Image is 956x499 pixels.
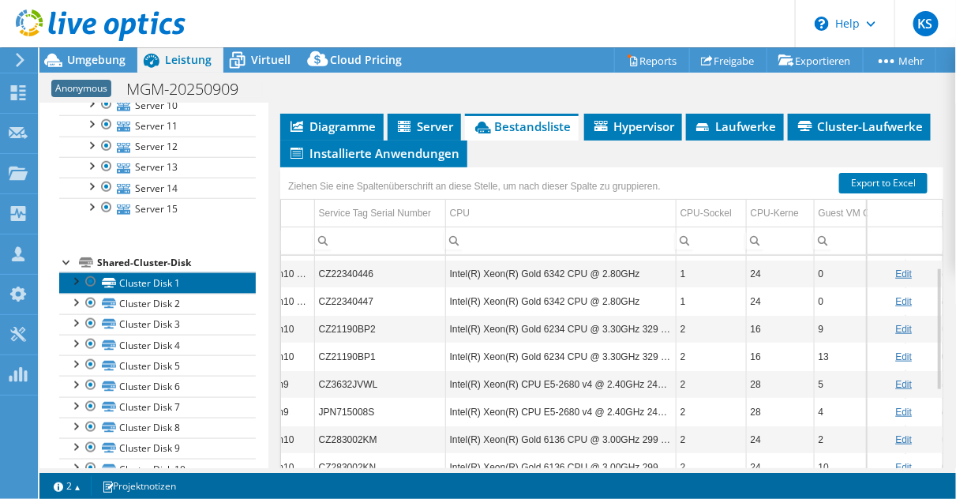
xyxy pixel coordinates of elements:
[751,204,799,223] div: CPU-Kerne
[676,343,746,370] td: Column CPU-Sockel, Value 2
[445,398,676,426] td: Column CPU, Value Intel(R) Xeon(R) CPU E5-2680 v4 @ 2.40GHz 240 GHz
[676,398,746,426] td: Column CPU-Sockel, Value 2
[895,351,912,362] a: Edit
[445,426,676,453] td: Column CPU, Value Intel(R) Xeon(R) Gold 6136 CPU @ 3.00GHz 299 GHz
[913,11,939,36] span: KS
[676,227,746,254] td: Column CPU-Sockel, Filter cell
[814,315,905,343] td: Column Guest VM Count, Value 9
[746,200,814,227] td: CPU-Kerne Column
[746,370,814,398] td: Column CPU-Kerne, Value 28
[314,426,445,453] td: Column Service Tag Serial Number, Value CZ283002KM
[314,200,445,227] td: Service Tag Serial Number Column
[314,398,445,426] td: Column Service Tag Serial Number, Value JPN715008S
[676,287,746,315] td: Column CPU-Sockel, Value 1
[689,48,767,73] a: Freigabe
[815,17,829,31] svg: \n
[396,118,453,134] span: Server
[445,453,676,481] td: Column CPU, Value Intel(R) Xeon(R) Gold 6136 CPU @ 3.00GHz 299 GHz
[59,335,256,355] a: Cluster Disk 4
[314,260,445,287] td: Column Service Tag Serial Number, Value CZ22340446
[59,376,256,396] a: Cluster Disk 6
[746,287,814,315] td: Column CPU-Kerne, Value 24
[59,397,256,418] a: Cluster Disk 7
[796,118,923,134] span: Cluster-Laufwerke
[895,407,912,418] a: Edit
[676,315,746,343] td: Column CPU-Sockel, Value 2
[895,462,912,473] a: Edit
[314,343,445,370] td: Column Service Tag Serial Number, Value CZ21190BP1
[450,204,470,223] div: CPU
[314,227,445,254] td: Column Service Tag Serial Number, Filter cell
[59,178,256,198] a: Server 14
[814,260,905,287] td: Column Guest VM Count, Value 0
[59,95,256,115] a: Server 10
[288,118,376,134] span: Diagramme
[676,453,746,481] td: Column CPU-Sockel, Value 2
[59,418,256,438] a: Cluster Disk 8
[445,315,676,343] td: Column CPU, Value Intel(R) Xeon(R) Gold 6234 CPU @ 3.30GHz 329 GHz
[839,173,928,193] a: Export to Excel
[814,200,905,227] td: Guest VM Count Column
[51,80,111,97] span: Anonymous
[895,434,912,445] a: Edit
[59,272,256,293] a: Cluster Disk 1
[814,398,905,426] td: Column Guest VM Count, Value 4
[314,315,445,343] td: Column Service Tag Serial Number, Value CZ21190BP2
[445,227,676,254] td: Column CPU, Filter cell
[473,118,571,134] span: Bestandsliste
[676,260,746,287] td: Column CPU-Sockel, Value 1
[895,268,912,280] a: Edit
[746,453,814,481] td: Column CPU-Kerne, Value 24
[91,476,187,496] a: Projektnotizen
[43,476,92,496] a: 2
[59,198,256,219] a: Server 15
[863,48,936,73] a: Mehr
[592,118,674,134] span: Hypervisor
[814,453,905,481] td: Column Guest VM Count, Value 10
[676,200,746,227] td: CPU-Sockel Column
[676,370,746,398] td: Column CPU-Sockel, Value 2
[814,426,905,453] td: Column Guest VM Count, Value 2
[614,48,690,73] a: Reports
[59,157,256,178] a: Server 13
[445,370,676,398] td: Column CPU, Value Intel(R) Xeon(R) CPU E5-2680 v4 @ 2.40GHz 240 GHz
[895,296,912,307] a: Edit
[767,48,864,73] a: Exportieren
[59,438,256,459] a: Cluster Disk 9
[746,398,814,426] td: Column CPU-Kerne, Value 28
[165,52,212,67] span: Leistung
[814,227,905,254] td: Column Guest VM Count, Filter cell
[445,343,676,370] td: Column CPU, Value Intel(R) Xeon(R) Gold 6234 CPU @ 3.30GHz 329 GHz
[445,260,676,287] td: Column CPU, Value Intel(R) Xeon(R) Gold 6342 CPU @ 2.80GHz
[746,260,814,287] td: Column CPU-Kerne, Value 24
[59,459,256,479] a: Cluster Disk 10
[59,115,256,136] a: Server 11
[746,426,814,453] td: Column CPU-Kerne, Value 24
[330,52,402,67] span: Cloud Pricing
[59,294,256,314] a: Cluster Disk 2
[895,379,912,390] a: Edit
[694,118,776,134] span: Laufwerke
[314,453,445,481] td: Column Service Tag Serial Number, Value CZ283002KN
[284,175,665,197] div: Ziehen Sie eine Spaltenüberschrift an diese Stelle, um nach dieser Spalte zu gruppieren.
[319,204,432,223] div: Service Tag Serial Number
[814,343,905,370] td: Column Guest VM Count, Value 13
[680,204,732,223] div: CPU-Sockel
[314,370,445,398] td: Column Service Tag Serial Number, Value CZ3632JVWL
[59,137,256,157] a: Server 12
[251,52,291,67] span: Virtuell
[445,287,676,315] td: Column CPU, Value Intel(R) Xeon(R) Gold 6342 CPU @ 2.80GHz
[746,315,814,343] td: Column CPU-Kerne, Value 16
[746,227,814,254] td: Column CPU-Kerne, Filter cell
[97,253,256,272] div: Shared-Cluster-Disk
[895,324,912,335] a: Edit
[814,287,905,315] td: Column Guest VM Count, Value 0
[746,343,814,370] td: Column CPU-Kerne, Value 16
[288,145,459,161] span: Installierte Anwendungen
[445,200,676,227] td: CPU Column
[67,52,126,67] span: Umgebung
[814,370,905,398] td: Column Guest VM Count, Value 5
[59,314,256,335] a: Cluster Disk 3
[59,355,256,376] a: Cluster Disk 5
[819,204,889,223] div: Guest VM Count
